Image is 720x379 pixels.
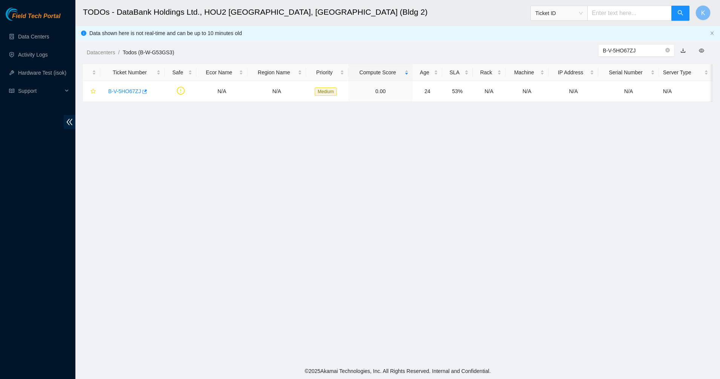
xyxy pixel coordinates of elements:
img: Akamai Technologies [6,8,38,21]
a: B-V-5HO67ZJ [108,88,141,94]
span: / [118,49,119,55]
button: search [671,6,689,21]
span: Medium [315,87,337,96]
button: download [675,44,691,57]
span: close [710,31,714,35]
a: Data Centers [18,34,49,40]
span: close-circle [665,47,670,54]
button: star [87,85,96,97]
td: N/A [548,81,598,102]
td: 0.00 [348,81,412,102]
td: 53% [442,81,472,102]
td: N/A [473,81,506,102]
span: Field Tech Portal [12,13,60,20]
span: double-left [64,115,75,129]
span: K [701,8,705,18]
span: star [90,89,96,95]
button: K [695,5,711,20]
button: close [710,31,714,36]
footer: © 2025 Akamai Technologies, Inc. All Rights Reserved. Internal and Confidential. [75,363,720,379]
span: close-circle [665,48,670,52]
a: Akamai TechnologiesField Tech Portal [6,14,60,23]
a: download [680,48,686,54]
td: 24 [413,81,443,102]
td: N/A [196,81,248,102]
td: N/A [247,81,306,102]
span: read [9,88,14,94]
input: Search [603,46,664,55]
input: Enter text here... [587,6,672,21]
a: Hardware Test (isok) [18,70,66,76]
td: N/A [506,81,548,102]
span: search [677,10,683,17]
span: exclamation-circle [177,87,185,95]
a: Activity Logs [18,52,48,58]
span: Support [18,83,63,98]
a: Datacenters [87,49,115,55]
span: Ticket ID [535,8,583,19]
td: N/A [659,81,712,102]
a: Todos (B-W-G53GS3) [123,49,174,55]
span: eye [699,48,704,53]
td: N/A [598,81,659,102]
